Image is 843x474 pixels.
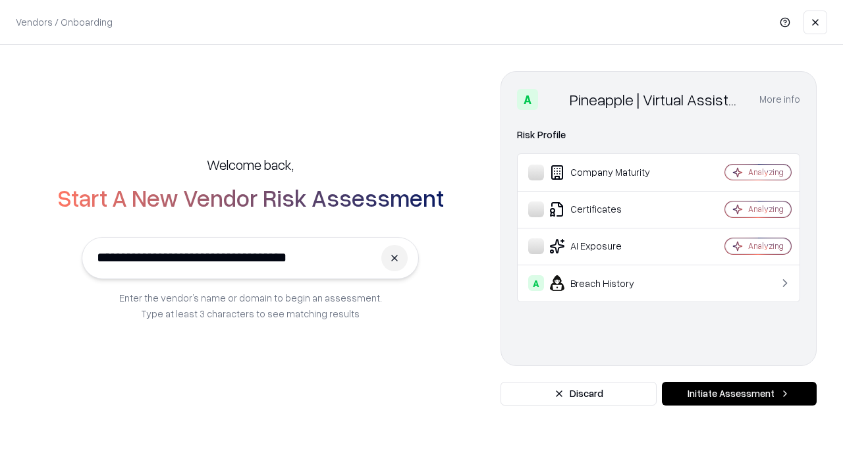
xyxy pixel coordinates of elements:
[528,275,686,291] div: Breach History
[57,184,444,211] h2: Start A New Vendor Risk Assessment
[528,275,544,291] div: A
[528,165,686,180] div: Company Maturity
[119,290,382,321] p: Enter the vendor’s name or domain to begin an assessment. Type at least 3 characters to see match...
[748,167,784,178] div: Analyzing
[570,89,744,110] div: Pineapple | Virtual Assistant Agency
[748,240,784,251] div: Analyzing
[207,155,294,174] h5: Welcome back,
[501,382,657,406] button: Discard
[662,382,817,406] button: Initiate Assessment
[517,89,538,110] div: A
[16,15,113,29] p: Vendors / Onboarding
[759,88,800,111] button: More info
[528,201,686,217] div: Certificates
[543,89,564,110] img: Pineapple | Virtual Assistant Agency
[748,203,784,215] div: Analyzing
[517,127,800,143] div: Risk Profile
[528,238,686,254] div: AI Exposure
